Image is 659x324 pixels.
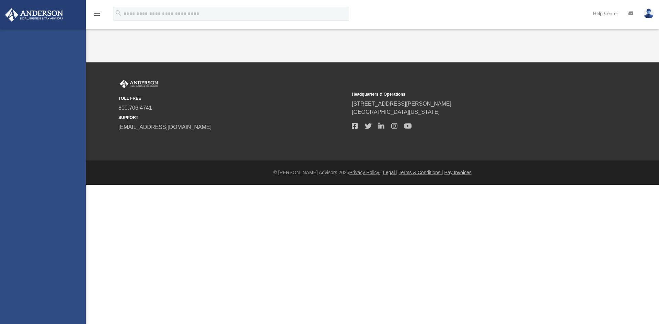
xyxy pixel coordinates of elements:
img: Anderson Advisors Platinum Portal [118,80,160,88]
img: User Pic [644,9,654,19]
small: TOLL FREE [118,95,347,101]
small: Headquarters & Operations [352,91,580,97]
i: search [115,9,122,17]
a: [STREET_ADDRESS][PERSON_NAME] [352,101,451,107]
a: menu [93,13,101,18]
img: Anderson Advisors Platinum Portal [3,8,65,22]
a: Privacy Policy | [349,170,382,175]
small: SUPPORT [118,115,347,121]
a: Terms & Conditions | [399,170,443,175]
a: 800.706.4741 [118,105,152,111]
div: © [PERSON_NAME] Advisors 2025 [86,169,659,176]
i: menu [93,10,101,18]
a: [EMAIL_ADDRESS][DOMAIN_NAME] [118,124,211,130]
a: [GEOGRAPHIC_DATA][US_STATE] [352,109,440,115]
a: Legal | [383,170,397,175]
a: Pay Invoices [444,170,471,175]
